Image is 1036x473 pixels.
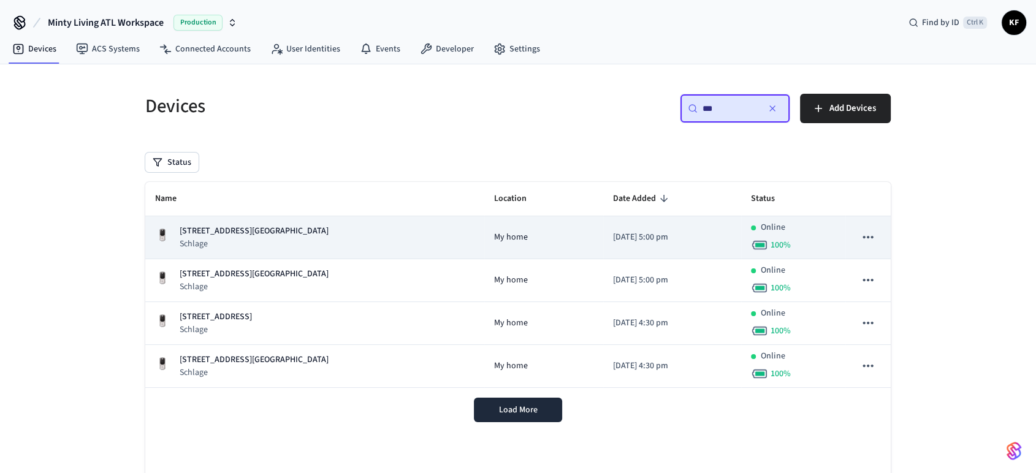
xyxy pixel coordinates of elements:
span: Minty Living ATL Workspace [48,15,164,30]
span: Add Devices [829,100,876,116]
a: Events [350,38,410,60]
p: Online [761,264,785,277]
p: [DATE] 5:00 pm [613,274,731,287]
p: Online [761,221,785,234]
span: Name [155,189,192,208]
h5: Devices [145,94,511,119]
span: My home [494,274,528,287]
p: [DATE] 5:00 pm [613,231,731,244]
span: 100 % [771,282,791,294]
span: My home [494,360,528,373]
a: ACS Systems [66,38,150,60]
button: KF [1002,10,1026,35]
span: 100 % [771,368,791,380]
span: Location [494,189,543,208]
img: Yale Assure Touchscreen Wifi Smart Lock, Satin Nickel, Front [155,357,170,371]
div: Find by IDCtrl K [899,12,997,34]
span: 100 % [771,239,791,251]
p: Schlage [180,281,329,293]
a: Devices [2,38,66,60]
p: Schlage [180,324,252,336]
span: KF [1003,12,1025,34]
button: Load More [474,398,562,422]
p: [STREET_ADDRESS][GEOGRAPHIC_DATA] [180,268,329,281]
span: Ctrl K [963,17,987,29]
p: [DATE] 4:30 pm [613,360,731,373]
a: Developer [410,38,484,60]
p: [STREET_ADDRESS] [180,311,252,324]
p: [DATE] 4:30 pm [613,317,731,330]
table: sticky table [145,182,891,388]
span: 100 % [771,325,791,337]
p: [STREET_ADDRESS][GEOGRAPHIC_DATA] [180,225,329,238]
a: User Identities [261,38,350,60]
img: Yale Assure Touchscreen Wifi Smart Lock, Satin Nickel, Front [155,228,170,243]
a: Settings [484,38,550,60]
span: Production [173,15,223,31]
img: SeamLogoGradient.69752ec5.svg [1007,441,1021,461]
span: Date Added [613,189,672,208]
button: Add Devices [800,94,891,123]
img: Yale Assure Touchscreen Wifi Smart Lock, Satin Nickel, Front [155,314,170,328]
p: [STREET_ADDRESS][GEOGRAPHIC_DATA] [180,354,329,366]
p: Schlage [180,238,329,250]
span: My home [494,317,528,330]
p: Online [761,350,785,363]
img: Yale Assure Touchscreen Wifi Smart Lock, Satin Nickel, Front [155,271,170,286]
p: Online [761,307,785,320]
button: Status [145,153,199,172]
span: Find by ID [922,17,959,29]
p: Schlage [180,366,329,379]
a: Connected Accounts [150,38,261,60]
span: Load More [499,404,538,416]
span: Status [751,189,791,208]
span: My home [494,231,528,244]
